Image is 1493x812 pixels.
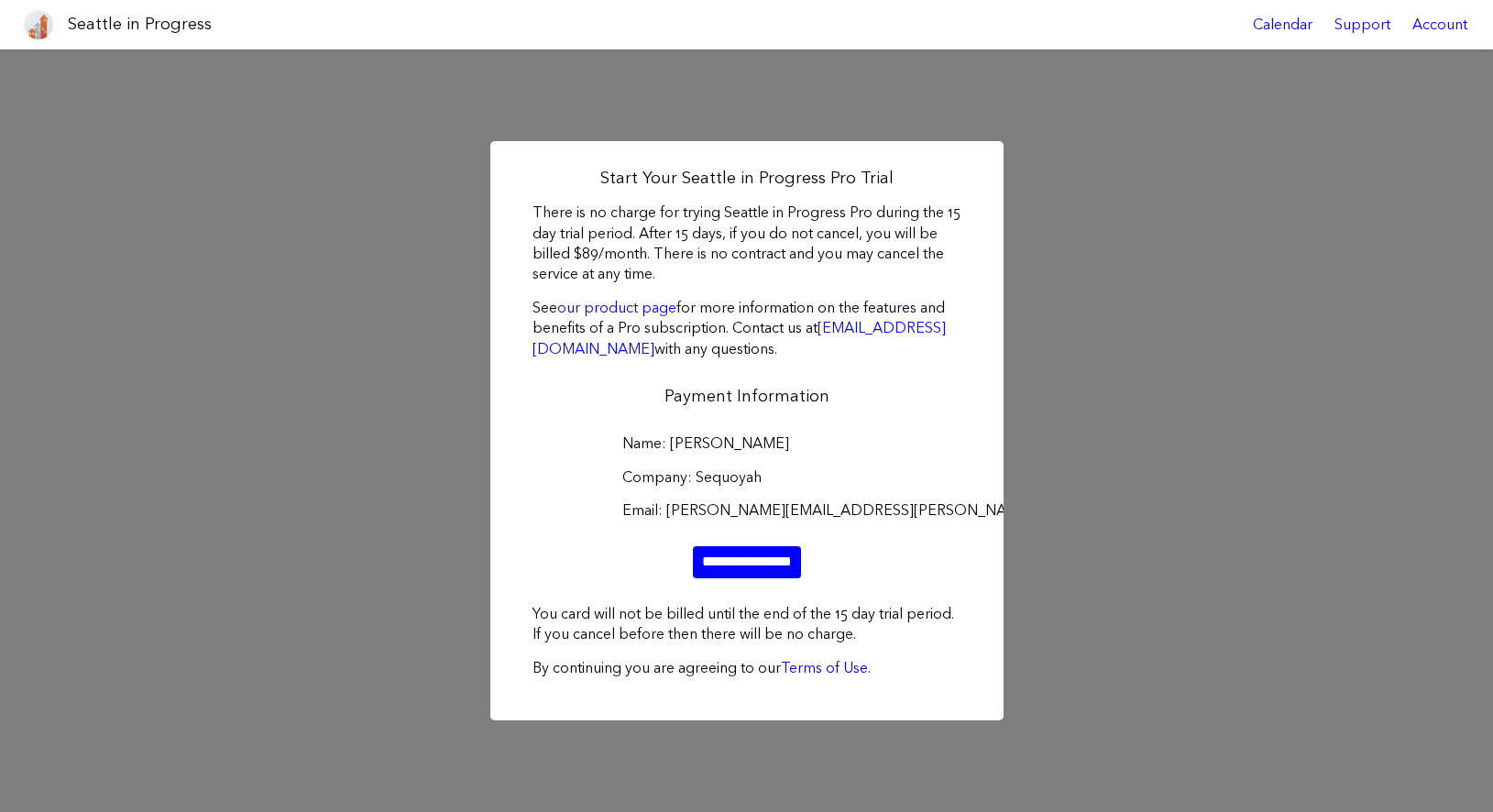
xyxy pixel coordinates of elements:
p: You card will not be billed until the end of the 15 day trial period. If you cancel before then t... [532,604,961,645]
a: Terms of Use [781,659,868,676]
label: Company: Sequoyah [622,467,872,488]
h2: Start Your Seattle in Progress Pro Trial [532,167,961,190]
label: Email: [PERSON_NAME][EMAIL_ADDRESS][PERSON_NAME][DOMAIN_NAME] [622,500,872,521]
p: See for more information on the features and benefits of a Pro subscription. Contact us at with a... [532,298,961,359]
label: Name: [PERSON_NAME] [622,433,872,454]
img: favicon-96x96.png [24,10,53,39]
p: There is no charge for trying Seattle in Progress Pro during the 15 day trial period. After 15 da... [532,203,961,285]
a: [EMAIL_ADDRESS][DOMAIN_NAME] [532,319,946,357]
h1: Seattle in Progress [68,13,212,36]
p: By continuing you are agreeing to our . [532,658,961,678]
h2: Payment Information [532,385,961,408]
a: our product page [557,299,676,316]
